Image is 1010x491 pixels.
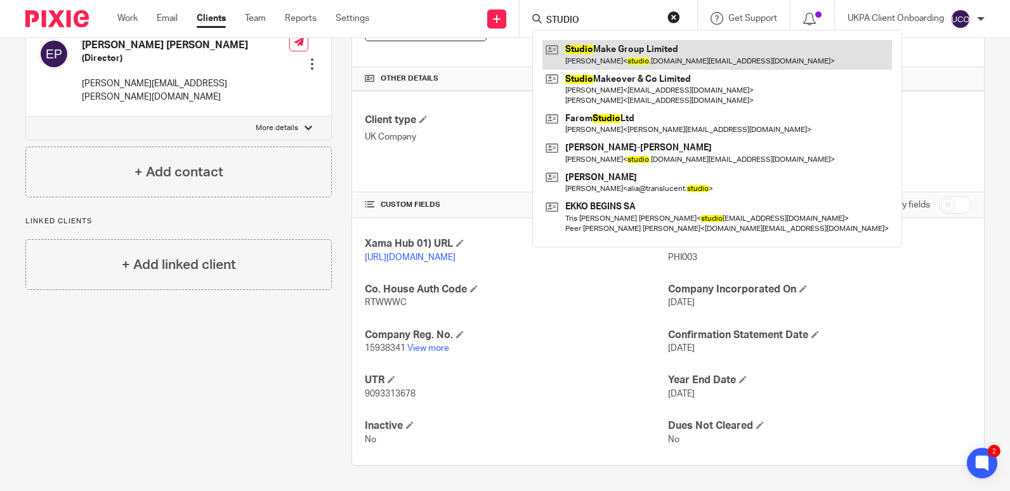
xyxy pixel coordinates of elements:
h4: + Add linked client [122,255,236,275]
h4: CUSTOM FIELDS [365,200,668,210]
h4: Year End Date [668,374,971,387]
span: [DATE] [668,344,695,353]
p: UKPA Client Onboarding [848,12,944,25]
img: svg%3E [950,9,971,29]
a: Team [245,12,266,25]
span: No [668,435,679,444]
input: Search [545,15,659,27]
h4: UTR [365,374,668,387]
p: Linked clients [25,216,332,226]
a: View more [407,344,449,353]
img: svg%3E [39,39,69,69]
h4: Company Reg. No. [365,329,668,342]
h4: Co. House Auth Code [365,283,668,296]
img: Pixie [25,10,89,27]
h4: Client type [365,114,668,127]
a: Work [117,12,138,25]
span: 9093313678 [365,390,416,398]
span: No [365,435,376,444]
h4: [PERSON_NAME] [PERSON_NAME] [82,39,289,52]
h4: + Add contact [134,162,223,182]
a: [URL][DOMAIN_NAME] [365,253,456,262]
span: [DATE] [668,390,695,398]
span: RTWWWC [365,298,407,307]
p: [PERSON_NAME][EMAIL_ADDRESS][PERSON_NAME][DOMAIN_NAME] [82,77,289,103]
a: Reports [285,12,317,25]
h4: Xama Hub 01) URL [365,237,668,251]
h5: (Director) [82,52,289,65]
span: 15938341 [365,344,405,353]
span: Get Support [728,14,777,23]
a: Email [157,12,178,25]
span: [DATE] [668,298,695,307]
h4: Dues Not Cleared [668,419,971,433]
button: Clear [667,11,680,23]
a: Settings [336,12,369,25]
p: UK Company [365,131,668,143]
span: PHI003 [668,253,697,262]
a: Clients [197,12,226,25]
h4: Inactive [365,419,668,433]
h4: Company Incorporated On [668,283,971,296]
h4: Confirmation Statement Date [668,329,971,342]
span: Other details [381,74,438,84]
p: More details [256,123,298,133]
div: 2 [988,445,1000,457]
